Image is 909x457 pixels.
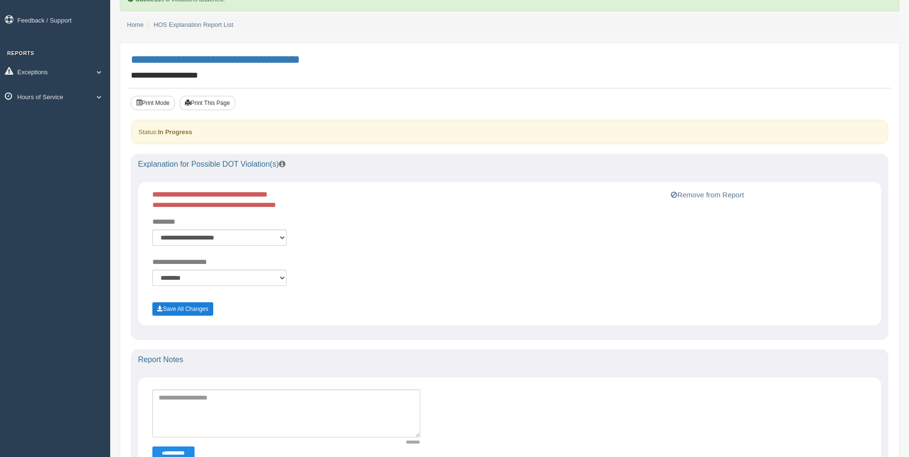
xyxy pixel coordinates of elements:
a: HOS Explanation Report List [154,21,233,28]
a: Home [127,21,144,28]
button: Print This Page [180,96,235,110]
button: Save [152,302,213,316]
div: Status: [131,120,888,144]
div: Explanation for Possible DOT Violation(s) [131,154,888,175]
button: Remove from Report [668,189,747,201]
div: Report Notes [131,349,888,370]
strong: In Progress [158,128,192,136]
button: Print Mode [131,96,175,110]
